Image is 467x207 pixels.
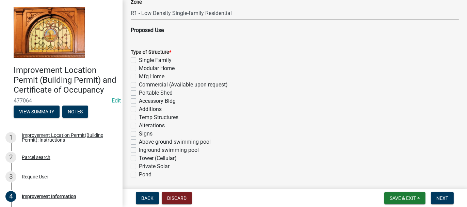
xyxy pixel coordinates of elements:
div: Improvement Location Permit(Building Permit): Instructions [22,133,112,142]
label: Type of Structure [131,50,171,55]
button: Next [431,192,454,204]
label: Mfg Home [139,73,164,81]
label: Above ground swimming pool [139,138,211,146]
img: Jasper County, Indiana [14,7,85,58]
label: Modular Home [139,64,175,73]
label: Additions [139,105,162,113]
label: Accessory Bldg [139,97,176,105]
span: Save & Exit [390,195,416,201]
div: 4 [5,191,16,202]
label: Portable Shed [139,89,173,97]
label: Single Family [139,56,172,64]
button: Back [136,192,159,204]
wm-modal-confirm: Notes [62,110,88,115]
button: Notes [62,106,88,118]
button: Save & Exit [384,192,425,204]
label: Private Solar [139,162,170,171]
wm-modal-confirm: Edit Application Number [112,97,121,104]
h4: Improvement Location Permit (Building Permit) and Certificate of Occupancy [14,65,117,95]
div: Improvement Information [22,194,76,199]
label: Signs [139,130,152,138]
span: Next [436,195,448,201]
strong: Proposed Use [131,27,164,33]
label: Commercial (Available upon request) [139,81,228,89]
button: View Summary [14,106,60,118]
label: Inground swimming pool [139,146,199,154]
label: Tower (Cellular) [139,154,177,162]
div: 1 [5,132,16,143]
label: Alterations [139,122,165,130]
div: Require User [22,174,48,179]
label: Temp Structures [139,113,178,122]
button: Discard [162,192,192,204]
div: Parcel search [22,155,50,160]
div: 2 [5,152,16,163]
div: 3 [5,171,16,182]
span: Back [141,195,154,201]
a: Edit [112,97,121,104]
wm-modal-confirm: Summary [14,110,60,115]
span: 477064 [14,97,109,104]
label: Pond [139,171,151,179]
